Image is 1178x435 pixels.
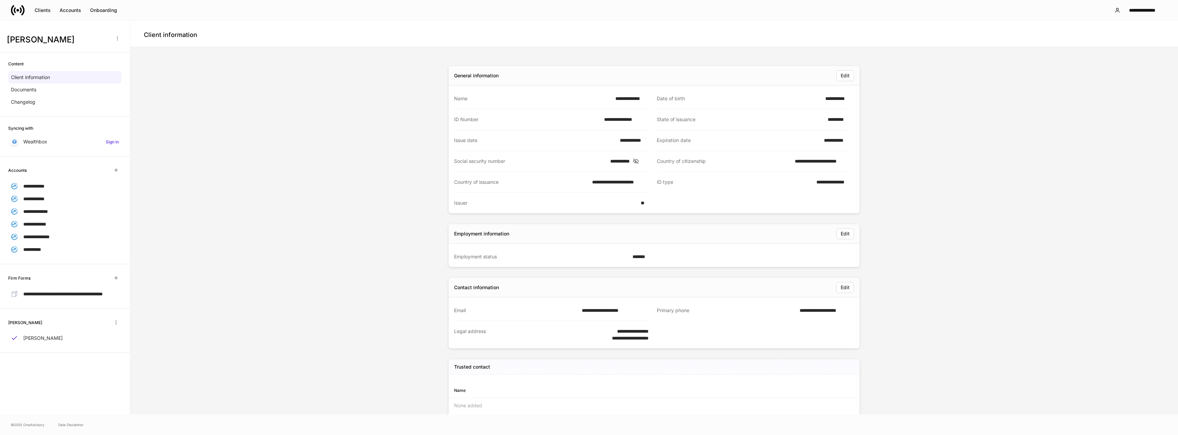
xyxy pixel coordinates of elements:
div: Email [454,307,578,314]
div: Social security number [454,158,606,165]
a: WealthboxSign in [8,136,122,148]
div: Employment information [454,230,509,237]
a: Documents [8,84,122,96]
button: Edit [836,70,854,81]
div: ID type [657,179,812,186]
h6: Syncing with [8,125,33,131]
div: Edit [841,230,850,237]
a: Data Disclaimer [58,422,84,427]
div: State of issuance [657,116,824,123]
div: ID Number [454,116,600,123]
div: Name [454,387,654,394]
div: Contact information [454,284,499,291]
h4: Client information [144,31,197,39]
h3: [PERSON_NAME] [7,34,109,45]
h6: Firm Forms [8,275,30,281]
div: Country of citizenship [657,158,791,165]
div: None added [449,398,860,413]
button: Edit [836,282,854,293]
button: Onboarding [86,5,122,16]
a: Client information [8,71,122,84]
button: Clients [30,5,55,16]
div: General information [454,72,499,79]
div: Accounts [60,7,81,14]
div: Primary phone [657,307,795,314]
div: Issuer [454,200,637,206]
div: Expiration date [657,137,820,144]
a: Changelog [8,96,122,108]
div: Edit [841,72,850,79]
div: Name [454,95,611,102]
div: Employment status [454,253,628,260]
h6: Content [8,61,24,67]
p: Changelog [11,99,35,105]
div: Onboarding [90,7,117,14]
div: Legal address [454,328,590,342]
h6: Sign in [106,139,119,145]
div: Date of birth [657,95,821,102]
h5: Trusted contact [454,363,490,370]
div: Country of issuance [454,179,588,185]
h6: [PERSON_NAME] [8,319,42,326]
div: Clients [35,7,51,14]
button: Accounts [55,5,86,16]
p: Wealthbox [23,138,47,145]
div: Edit [841,284,850,291]
h6: Accounts [8,167,27,174]
p: Client information [11,74,50,81]
p: [PERSON_NAME] [23,335,63,342]
div: Issue date [454,137,616,144]
span: © 2025 OneAdvisory [11,422,45,427]
a: [PERSON_NAME] [8,332,122,344]
p: Documents [11,86,36,93]
button: Edit [836,228,854,239]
